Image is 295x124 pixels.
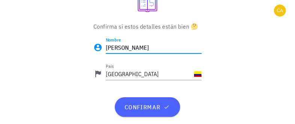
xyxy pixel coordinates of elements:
div: avatar [274,5,286,17]
button: confirmar [115,97,180,117]
label: País [106,63,114,69]
span: confirmar [124,103,171,111]
div: CO-icon [194,70,202,78]
input: Tu nombre [106,41,202,54]
label: Nombre [106,37,121,43]
p: Confirma si estos detalles están bien 🤔 [93,22,202,31]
